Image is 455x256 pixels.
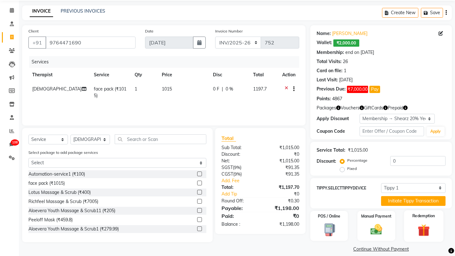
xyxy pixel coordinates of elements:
[221,135,236,142] span: Total
[217,151,260,158] div: Discount:
[369,86,380,93] button: Pay
[28,217,73,223] div: Peeloff Mask (₹459.8)
[221,165,233,170] span: SGST
[209,68,249,82] th: Disc
[333,39,359,47] span: ₹2,000.00
[343,58,348,65] div: 26
[348,147,368,154] div: ₹1,015.00
[28,68,90,82] th: Therapist
[28,226,119,232] div: Aloevera Youth Massage & Scrub1 (₹279.99)
[253,86,267,92] span: 1197.7
[260,151,304,158] div: ₹0
[260,198,304,204] div: ₹0.30
[260,184,304,191] div: ₹1,197.70
[28,180,65,187] div: face pack (₹1015)
[234,172,240,177] span: 9%
[145,28,154,34] label: Date
[28,207,115,214] div: Aloevera Youth Massage & Scrub11 (₹205)
[115,134,206,144] input: Search or Scan
[414,223,434,237] img: _gift.svg
[317,185,381,191] label: TIPPY.SELECTTIPPYDEVICE
[317,128,360,135] div: Coupon Code
[217,171,260,177] div: ( )
[278,68,299,82] th: Action
[217,164,260,171] div: ( )
[249,68,278,82] th: Total
[317,158,336,165] div: Discount:
[217,158,260,164] div: Net:
[260,158,304,164] div: ₹1,015.00
[339,77,353,83] div: [DATE]
[347,158,367,163] label: Percentage
[90,68,131,82] th: Service
[361,213,391,219] label: Manual Payment
[260,212,304,220] div: ₹0
[28,189,91,196] div: Lotus Massage & Scrub (₹400)
[131,68,158,82] th: Qty
[317,58,342,65] div: Total Visits:
[28,37,46,49] button: +91
[332,30,367,37] a: [PERSON_NAME]
[217,198,260,204] div: Round Off:
[268,191,304,197] div: ₹0
[317,77,338,83] div: Last Visit:
[2,139,17,150] a: 108
[226,86,233,92] span: 0 %
[347,86,368,93] span: ₹7,000.00
[28,171,85,177] div: Automation-service1 (₹100)
[32,86,82,92] span: [DEMOGRAPHIC_DATA]
[61,8,105,14] a: PREVIOUS INVOICES
[217,212,260,220] div: Paid:
[421,8,443,18] button: Save
[312,246,451,253] a: Continue Without Payment
[215,28,243,34] label: Invoice Number
[45,37,136,49] input: Search by Name/Mobile/Email/Code
[317,96,331,102] div: Points:
[158,68,209,82] th: Price
[317,147,345,154] div: Service Total:
[317,115,360,122] div: Apply Discount
[412,213,435,219] label: Redemption
[347,166,357,172] label: Fixed
[260,171,304,177] div: ₹91.35
[344,67,346,74] div: 1
[260,164,304,171] div: ₹91.35
[29,56,304,68] div: Services
[317,105,336,111] span: Packages
[382,8,418,18] button: Create New
[427,127,445,136] button: Apply
[162,86,172,92] span: 1015
[317,49,344,56] div: Membership:
[345,49,374,56] div: end on [DATE]
[260,144,304,151] div: ₹1,015.00
[367,223,386,236] img: _cash.svg
[217,144,260,151] div: Sub Total:
[360,126,424,136] input: Enter Offer / Coupon Code
[217,204,260,212] div: Payable:
[317,86,346,93] div: Previous Due:
[135,86,137,92] span: 1
[222,86,223,92] span: |
[260,221,304,228] div: ₹1,198.00
[28,28,39,34] label: Client
[217,184,260,191] div: Total:
[28,198,98,205] div: Richfeel Massage & Scrub (₹7005)
[217,177,304,184] a: Add. Fee
[217,191,268,197] a: Add Tip
[30,6,53,17] a: INVOICE
[28,150,98,155] label: Select package to add package services
[381,196,446,206] button: Initiate Tippy Transaction
[318,213,340,219] label: POS / Online
[94,86,126,98] span: face pack (₹1015)
[234,165,240,170] span: 9%
[317,39,332,47] div: Wallet:
[364,105,383,111] span: GiftCards
[341,105,360,111] span: Vouchers
[260,204,304,212] div: ₹1,198.00
[317,67,343,74] div: Card on file:
[388,105,403,111] span: Prepaid
[217,221,260,228] div: Balance :
[11,139,19,146] span: 108
[213,86,219,92] span: 0 F
[317,30,331,37] div: Name:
